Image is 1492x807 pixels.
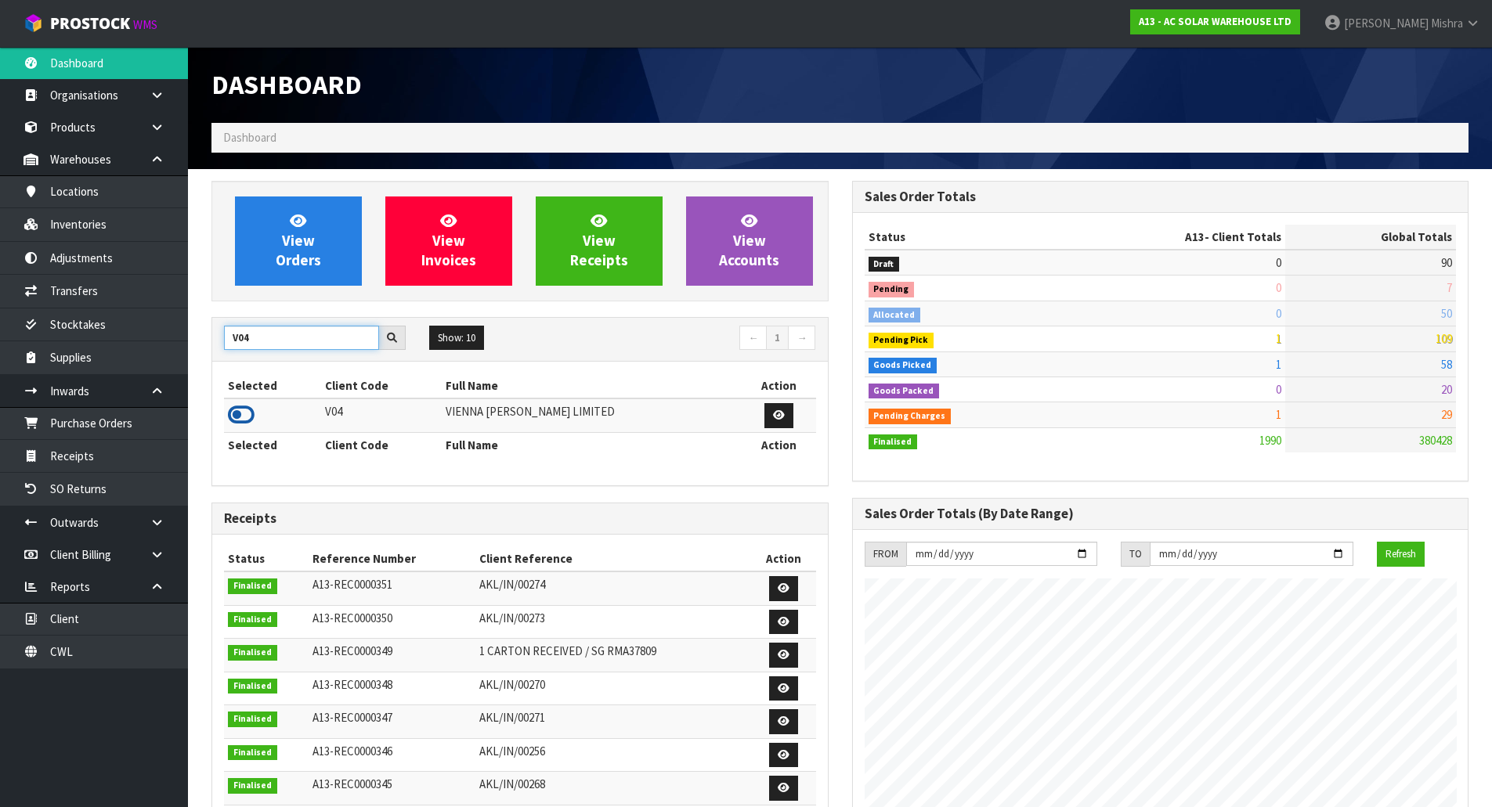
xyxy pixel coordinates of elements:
span: 0 [1276,255,1281,270]
span: AKL/IN/00274 [479,577,545,592]
th: Client Reference [475,546,752,571]
span: AKL/IN/00256 [479,744,545,758]
span: Dashboard [223,130,276,145]
strong: A13 - AC SOLAR WAREHOUSE LTD [1139,15,1292,28]
span: A13-REC0000345 [312,776,392,791]
th: Client Code [321,432,442,457]
th: Reference Number [309,546,475,571]
th: Client Code [321,373,442,398]
span: AKL/IN/00270 [479,677,545,692]
th: Full Name [442,373,742,398]
span: A13 [1185,229,1205,244]
span: A13-REC0000350 [312,611,392,625]
span: ProStock [50,13,130,34]
span: Finalised [228,712,277,727]
span: Goods Picked [869,358,937,373]
h3: Receipts [224,511,816,526]
th: Selected [224,432,321,457]
span: AKL/IN/00273 [479,611,545,625]
span: 1 CARTON RECEIVED / SG RMA37809 [479,643,656,658]
span: 380428 [1419,433,1452,448]
span: 109 [1436,331,1452,346]
span: 7 [1447,280,1452,295]
span: [PERSON_NAME] [1344,16,1429,31]
span: A13-REC0000349 [312,643,392,658]
nav: Page navigation [532,326,816,353]
span: 58 [1441,357,1452,372]
th: Status [224,546,309,571]
span: A13-REC0000351 [312,577,392,592]
a: ViewReceipts [536,196,663,286]
img: cube-alt.png [23,13,43,33]
span: Finalised [228,612,277,628]
td: V04 [321,398,442,432]
span: Pending Charges [869,409,952,424]
span: AKL/IN/00268 [479,776,545,791]
a: ViewAccounts [686,196,813,286]
span: Goods Packed [869,384,940,399]
span: Finalised [228,745,277,761]
span: A13-REC0000346 [312,744,392,758]
td: VIENNA [PERSON_NAME] LIMITED [442,398,742,432]
h3: Sales Order Totals [865,189,1457,204]
input: Search clients [224,326,379,350]
h3: Sales Order Totals (By Date Range) [865,506,1457,521]
a: → [788,326,815,351]
a: ViewOrders [235,196,362,286]
span: 20 [1441,382,1452,397]
th: Full Name [442,432,742,457]
th: Selected [224,373,321,398]
span: Finalised [869,434,918,450]
th: Action [742,373,815,398]
span: 50 [1441,306,1452,321]
span: AKL/IN/00271 [479,710,545,725]
span: 1 [1276,331,1281,346]
a: ViewInvoices [385,196,512,286]
span: A13-REC0000347 [312,710,392,725]
div: FROM [865,542,906,567]
span: Finalised [228,578,277,594]
a: 1 [766,326,789,351]
span: A13-REC0000348 [312,677,392,692]
th: Status [865,225,1060,250]
span: View Accounts [719,211,779,270]
button: Show: 10 [429,326,484,351]
small: WMS [133,17,157,32]
span: 0 [1276,280,1281,295]
span: Finalised [228,645,277,661]
span: 1 [1276,357,1281,372]
span: View Orders [276,211,321,270]
th: - Client Totals [1060,225,1285,250]
span: Pending [869,282,915,297]
span: View Invoices [421,211,476,270]
button: Refresh [1377,542,1425,567]
span: 1990 [1259,433,1281,448]
span: Finalised [228,778,277,794]
span: Dashboard [211,68,362,101]
span: 29 [1441,407,1452,422]
span: Allocated [869,308,921,323]
span: 0 [1276,306,1281,321]
th: Action [742,432,815,457]
a: A13 - AC SOLAR WAREHOUSE LTD [1130,9,1300,34]
span: Pending Pick [869,333,934,348]
th: Action [751,546,815,571]
span: 90 [1441,255,1452,270]
span: Draft [869,257,900,272]
span: 0 [1276,382,1281,397]
a: ← [739,326,767,351]
span: 1 [1276,407,1281,422]
div: TO [1121,542,1150,567]
span: View Receipts [570,211,628,270]
span: Finalised [228,679,277,694]
span: Mishra [1431,16,1463,31]
th: Global Totals [1285,225,1456,250]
